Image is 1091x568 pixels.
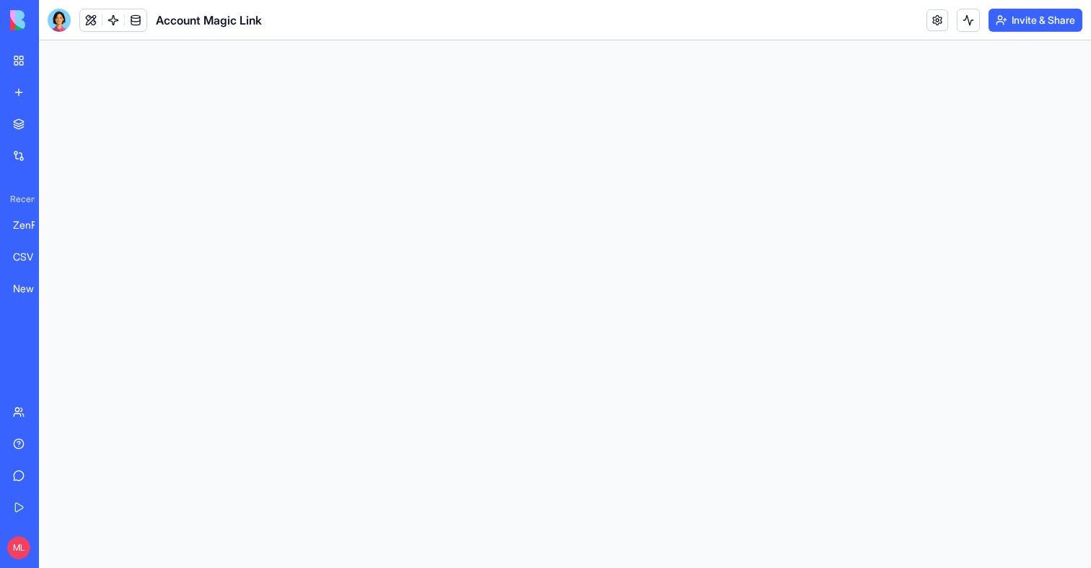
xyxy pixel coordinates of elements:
span: ML [7,536,30,559]
div: New App [13,281,53,296]
a: New App [4,274,62,303]
a: ZenFlow [4,211,62,240]
img: logo [10,10,100,30]
span: Recent [4,193,35,205]
div: CSV Response Consolidator [13,250,53,264]
a: CSV Response Consolidator [4,243,62,271]
button: Invite & Share [989,9,1082,32]
div: ZenFlow [13,218,53,232]
span: Account Magic Link [156,12,262,29]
